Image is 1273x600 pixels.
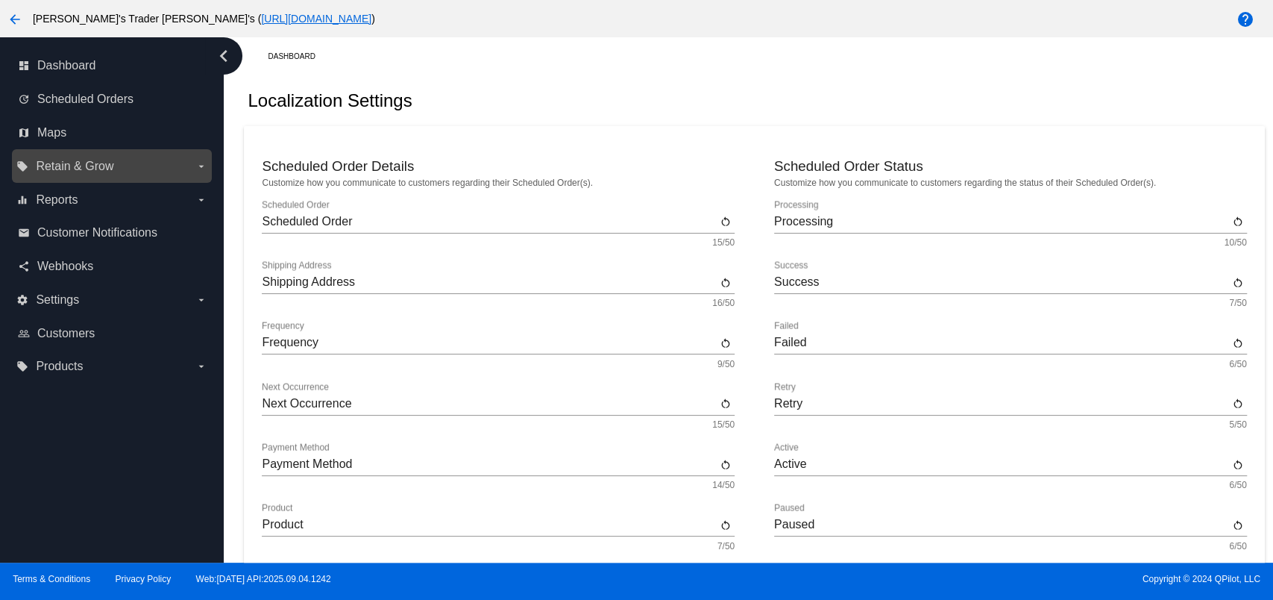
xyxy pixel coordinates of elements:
p: Customize how you communicate to customers regarding their Scheduled Order(s). [262,178,735,188]
i: local_offer [16,360,28,372]
mat-hint: 16/50 [712,299,735,309]
i: settings [16,294,28,306]
input: Scheduled Order [262,215,717,228]
input: Payment Method [262,457,717,471]
span: Products [36,360,83,373]
span: Copyright © 2024 QPilot, LLC [650,574,1260,584]
button: Reset to default value [1229,395,1247,413]
input: Retry [774,397,1229,410]
i: arrow_drop_down [195,360,207,372]
mat-icon: restart_alt [1232,519,1244,532]
mat-hint: 6/50 [1229,542,1246,552]
input: Shipping Address [262,275,717,289]
i: arrow_drop_down [195,160,207,172]
button: Reset to default value [717,213,735,231]
input: Frequency [262,336,717,349]
button: Reset to default value [1229,516,1247,534]
i: equalizer [16,194,28,206]
mat-icon: arrow_back [6,10,24,28]
span: Dashboard [37,59,95,72]
mat-hint: 9/50 [717,360,735,370]
input: Processing [774,215,1229,228]
i: arrow_drop_down [195,194,207,206]
mat-hint: 15/50 [712,238,735,249]
a: Terms & Conditions [13,574,90,584]
button: Reset to default value [1229,273,1247,291]
input: Paused [774,518,1229,531]
a: Privacy Policy [116,574,172,584]
i: arrow_drop_down [195,294,207,306]
button: Reset to default value [717,334,735,352]
button: Reset to default value [717,516,735,534]
span: Scheduled Orders [37,93,133,106]
mat-icon: restart_alt [720,337,732,350]
a: update Scheduled Orders [18,87,207,111]
i: local_offer [16,160,28,172]
mat-hint: 5/50 [1229,420,1246,431]
button: Reset to default value [1229,334,1247,352]
input: Next Occurrence [262,397,717,410]
button: Reset to default value [717,395,735,413]
span: Maps [37,126,66,140]
input: Success [774,275,1229,289]
mat-hint: 10/50 [1225,238,1247,249]
h3: Scheduled Order Status [774,158,1247,175]
span: Retain & Grow [36,160,113,173]
button: Reset to default value [1229,213,1247,231]
span: Customer Notifications [37,226,157,240]
i: share [18,260,30,272]
i: people_outline [18,328,30,340]
a: Dashboard [268,45,328,68]
input: Failed [774,336,1229,349]
mat-icon: restart_alt [1232,215,1244,228]
h2: Localization Settings [248,90,412,111]
i: update [18,93,30,105]
span: [PERSON_NAME]'s Trader [PERSON_NAME]'s ( ) [33,13,375,25]
input: Active [774,457,1229,471]
mat-icon: restart_alt [720,397,732,410]
a: email Customer Notifications [18,221,207,245]
a: map Maps [18,121,207,145]
p: Customize how you communicate to customers regarding the status of their Scheduled Order(s). [774,178,1247,188]
i: dashboard [18,60,30,72]
a: Web:[DATE] API:2025.09.04.1242 [196,574,331,584]
mat-hint: 6/50 [1229,360,1246,370]
a: dashboard Dashboard [18,54,207,78]
i: map [18,127,30,139]
span: Customers [37,327,95,340]
button: Reset to default value [1229,455,1247,473]
mat-hint: 6/50 [1229,481,1246,491]
mat-icon: restart_alt [1232,458,1244,472]
mat-icon: restart_alt [720,519,732,532]
a: [URL][DOMAIN_NAME] [261,13,371,25]
span: Webhooks [37,260,93,273]
h3: Scheduled Order Details [262,158,735,175]
mat-icon: restart_alt [1232,276,1244,290]
a: people_outline Customers [18,322,207,346]
span: Reports [36,193,78,207]
span: Settings [36,293,79,307]
mat-icon: restart_alt [720,458,732,472]
mat-hint: 14/50 [712,481,735,491]
mat-hint: 7/50 [1229,299,1246,309]
mat-icon: restart_alt [1232,337,1244,350]
i: chevron_left [212,44,236,68]
button: Reset to default value [717,273,735,291]
mat-icon: restart_alt [720,276,732,290]
mat-icon: restart_alt [1232,397,1244,410]
mat-icon: restart_alt [720,215,732,228]
a: share Webhooks [18,254,207,278]
mat-icon: help [1236,10,1254,28]
mat-hint: 15/50 [712,420,735,431]
i: email [18,227,30,239]
button: Reset to default value [717,455,735,473]
input: Product [262,518,717,531]
mat-hint: 7/50 [717,542,735,552]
